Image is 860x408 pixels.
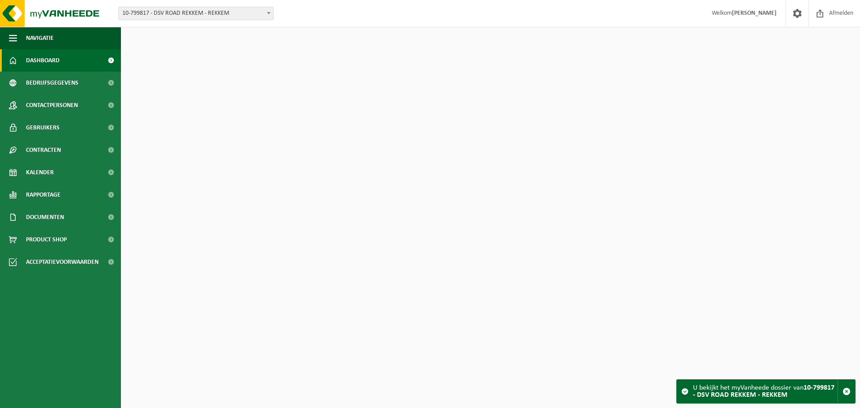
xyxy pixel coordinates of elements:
[26,206,64,228] span: Documenten
[26,184,60,206] span: Rapportage
[693,380,838,403] div: U bekijkt het myVanheede dossier van
[119,7,273,20] span: 10-799817 - DSV ROAD REKKEM - REKKEM
[693,384,834,399] strong: 10-799817 - DSV ROAD REKKEM - REKKEM
[26,72,78,94] span: Bedrijfsgegevens
[26,251,99,273] span: Acceptatievoorwaarden
[26,139,61,161] span: Contracten
[732,10,777,17] strong: [PERSON_NAME]
[26,94,78,116] span: Contactpersonen
[26,228,67,251] span: Product Shop
[26,161,54,184] span: Kalender
[118,7,274,20] span: 10-799817 - DSV ROAD REKKEM - REKKEM
[26,49,60,72] span: Dashboard
[26,116,60,139] span: Gebruikers
[26,27,54,49] span: Navigatie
